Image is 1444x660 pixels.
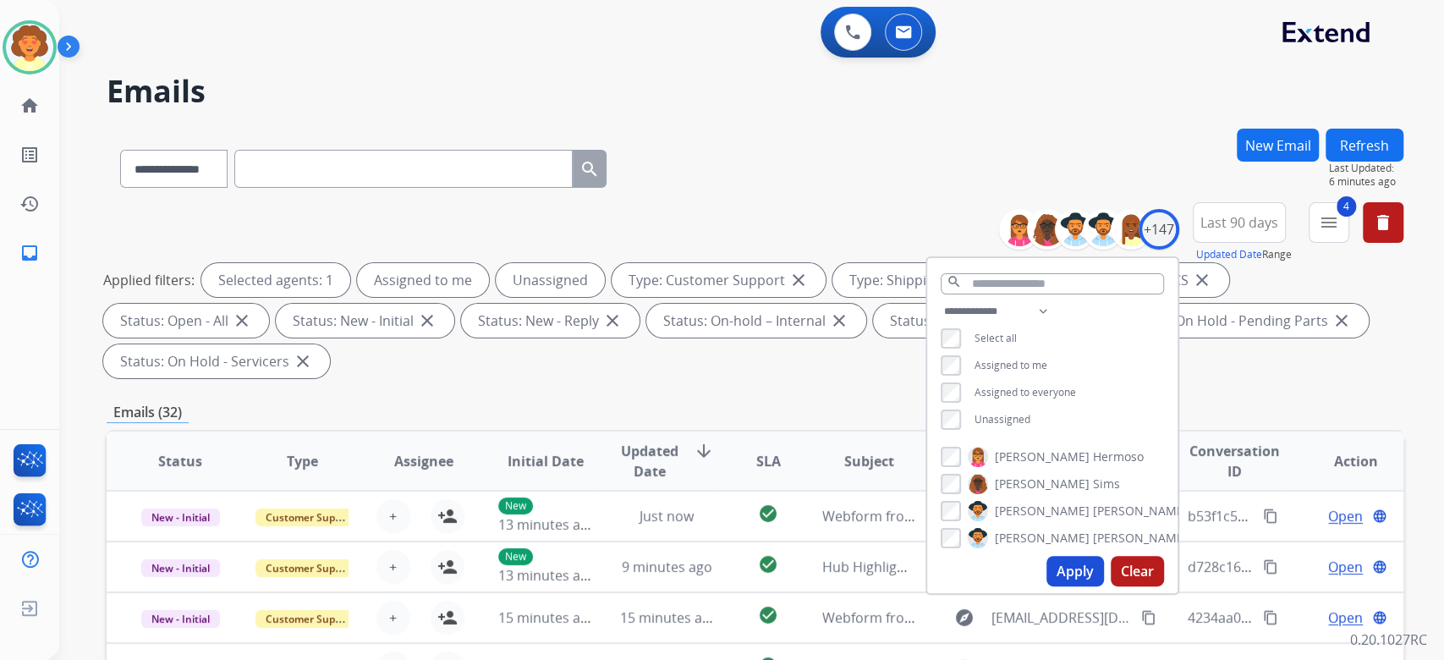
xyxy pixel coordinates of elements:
[622,558,712,576] span: 9 minutes ago
[437,506,458,526] mat-icon: person_add
[995,448,1090,465] span: [PERSON_NAME]
[1328,608,1363,628] span: Open
[1263,509,1278,524] mat-icon: content_copy
[103,304,269,338] div: Status: Open - All
[995,530,1090,547] span: [PERSON_NAME]
[822,507,1205,525] span: Webform from [EMAIL_ADDRESS][DOMAIN_NAME] on [DATE]
[832,263,1054,297] div: Type: Shipping Protection
[1196,247,1292,261] span: Range
[822,608,1205,627] span: Webform from [EMAIL_ADDRESS][DOMAIN_NAME] on [DATE]
[141,509,220,526] span: New - Initial
[389,506,397,526] span: +
[1141,610,1156,625] mat-icon: content_copy
[287,451,318,471] span: Type
[496,263,605,297] div: Unassigned
[19,145,40,165] mat-icon: list_alt
[201,263,350,297] div: Selected agents: 1
[1187,507,1435,525] span: b53f1c55-8b99-42de-a535-b7df047f8eff
[19,96,40,116] mat-icon: home
[829,311,849,331] mat-icon: close
[788,270,809,290] mat-icon: close
[1329,175,1403,189] span: 6 minutes ago
[579,159,600,179] mat-icon: search
[873,304,1104,338] div: Status: On-hold - Customer
[1193,202,1286,243] button: Last 90 days
[947,274,962,289] mat-icon: search
[758,554,778,575] mat-icon: check_circle
[141,559,220,577] span: New - Initial
[1319,212,1339,233] mat-icon: menu
[1187,441,1281,481] span: Conversation ID
[498,608,596,627] span: 15 minutes ago
[1046,556,1104,586] button: Apply
[975,385,1076,399] span: Assigned to everyone
[389,557,397,577] span: +
[141,610,220,628] span: New - Initial
[758,605,778,625] mat-icon: check_circle
[640,507,694,525] span: Just now
[507,451,583,471] span: Initial Date
[357,263,489,297] div: Assigned to me
[1200,219,1278,226] span: Last 90 days
[437,608,458,628] mat-icon: person_add
[844,451,894,471] span: Subject
[1111,304,1369,338] div: Status: On Hold - Pending Parts
[975,331,1017,345] span: Select all
[232,311,252,331] mat-icon: close
[755,451,780,471] span: SLA
[103,270,195,290] p: Applied filters:
[1350,630,1427,650] p: 0.20.1027RC
[255,509,365,526] span: Customer Support
[1282,432,1403,491] th: Action
[975,358,1047,372] span: Assigned to me
[498,515,596,534] span: 13 minutes ago
[158,451,202,471] span: Status
[1196,248,1262,261] button: Updated Date
[1093,530,1188,547] span: [PERSON_NAME]
[822,558,1269,576] span: Hub Highlight: Simplify Claims. Protect Margins. Deliver Better Service.
[1093,503,1188,520] span: [PERSON_NAME]
[1372,610,1387,625] mat-icon: language
[1326,129,1403,162] button: Refresh
[255,559,365,577] span: Customer Support
[1192,270,1212,290] mat-icon: close
[1093,448,1144,465] span: Hermoso
[255,610,365,628] span: Customer Support
[498,548,533,565] p: New
[1372,509,1387,524] mat-icon: language
[1329,162,1403,175] span: Last Updated:
[376,499,410,533] button: +
[1237,129,1319,162] button: New Email
[19,194,40,214] mat-icon: history
[498,566,596,585] span: 13 minutes ago
[758,503,778,524] mat-icon: check_circle
[975,412,1030,426] span: Unassigned
[694,441,714,461] mat-icon: arrow_downward
[103,344,330,378] div: Status: On Hold - Servicers
[417,311,437,331] mat-icon: close
[1328,557,1363,577] span: Open
[1263,610,1278,625] mat-icon: content_copy
[1093,476,1120,492] span: Sims
[1373,212,1393,233] mat-icon: delete
[394,451,453,471] span: Assignee
[389,608,397,628] span: +
[1263,559,1278,575] mat-icon: content_copy
[954,608,975,628] mat-icon: explore
[620,608,718,627] span: 15 minutes ago
[1331,311,1352,331] mat-icon: close
[276,304,454,338] div: Status: New - Initial
[461,304,640,338] div: Status: New - Reply
[620,441,680,481] span: Updated Date
[107,402,189,423] p: Emails (32)
[602,311,623,331] mat-icon: close
[612,263,826,297] div: Type: Customer Support
[376,601,410,635] button: +
[1372,559,1387,575] mat-icon: language
[1328,506,1363,526] span: Open
[1139,209,1179,250] div: +147
[293,351,313,371] mat-icon: close
[1309,202,1349,243] button: 4
[6,24,53,71] img: avatar
[1337,196,1356,217] span: 4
